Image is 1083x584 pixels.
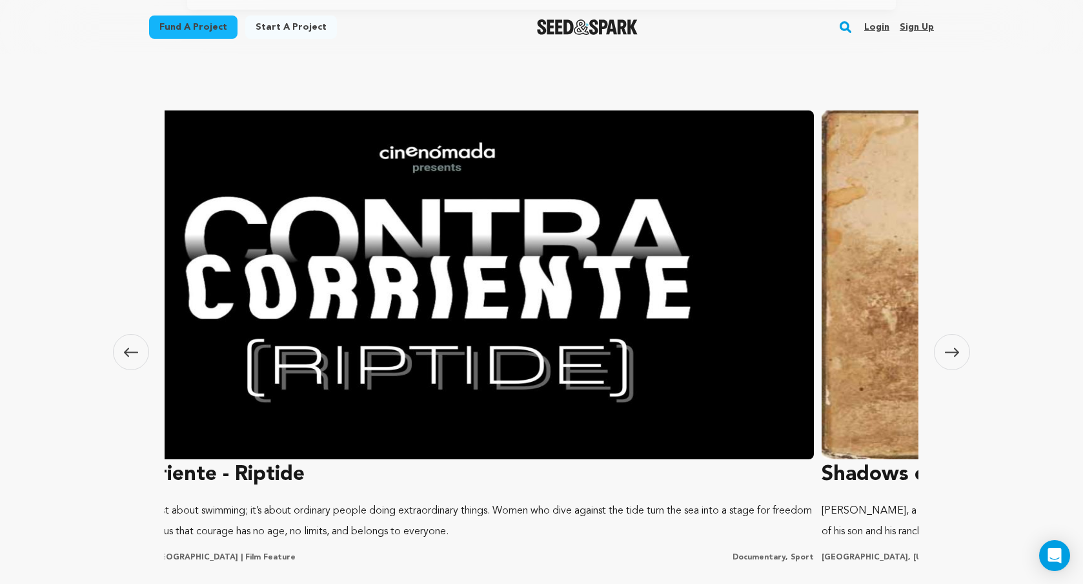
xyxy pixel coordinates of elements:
img: Contracorriente - Riptide [60,110,814,459]
span: [GEOGRAPHIC_DATA], [US_STATE] | [822,554,963,561]
p: Documentary, Sport [733,552,814,563]
a: Login [864,17,889,37]
a: Seed&Spark Homepage [537,19,638,35]
a: Fund a project [149,16,238,39]
span: Film Feature [245,554,296,561]
img: Seed&Spark Logo Dark Mode [537,19,638,35]
a: Start a project [245,16,337,39]
p: Contracorriente isn’t just about swimming; it’s about ordinary people doing extraordinary things.... [60,501,814,542]
div: Open Intercom Messenger [1039,540,1070,571]
a: Contracorriente - Riptide Contracorriente isn’t just about swimming; it’s about ordinary people d... [60,105,814,563]
h3: Contracorriente - Riptide [60,459,814,490]
a: Sign up [900,17,934,37]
